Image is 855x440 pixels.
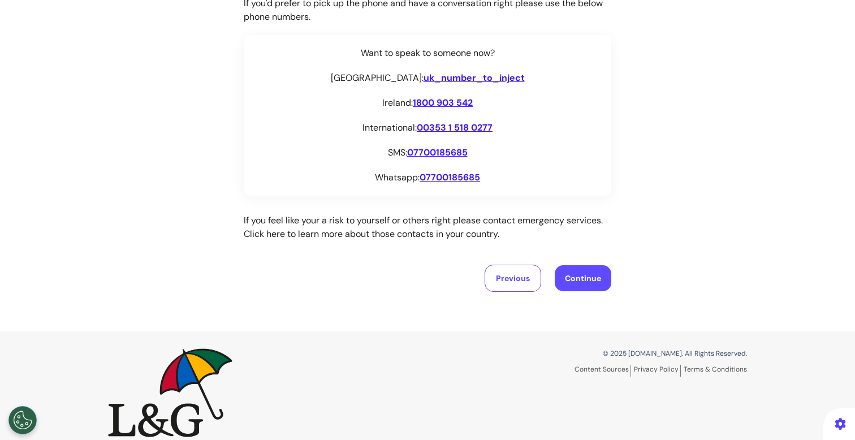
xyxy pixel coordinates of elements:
a: Privacy Policy [634,365,681,377]
p: Want to speak to someone now? [255,46,600,60]
img: Spectrum.Life logo [108,348,232,437]
div: SMS: [255,146,600,159]
div: Ireland: [255,96,600,110]
a: Terms & Conditions [684,365,747,374]
div: Whatsapp: [255,171,600,184]
p: © 2025 [DOMAIN_NAME]. All Rights Reserved. [436,348,747,359]
button: Open Preferences [8,406,37,434]
button: Continue [555,265,611,291]
a: 07700185685 [420,171,480,183]
a: uk_number_to_inject [424,72,525,84]
a: Content Sources [575,365,631,377]
a: 00353 1 518 0277 [417,122,493,133]
a: 1800 903 542 [413,97,473,109]
div: International: [255,121,600,135]
button: Previous [485,265,541,292]
p: If you feel like your a risk to yourself or others right please contact emergency services. Click... [244,214,611,241]
div: [GEOGRAPHIC_DATA]: [255,71,600,85]
a: 07700185685 [407,146,468,158]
